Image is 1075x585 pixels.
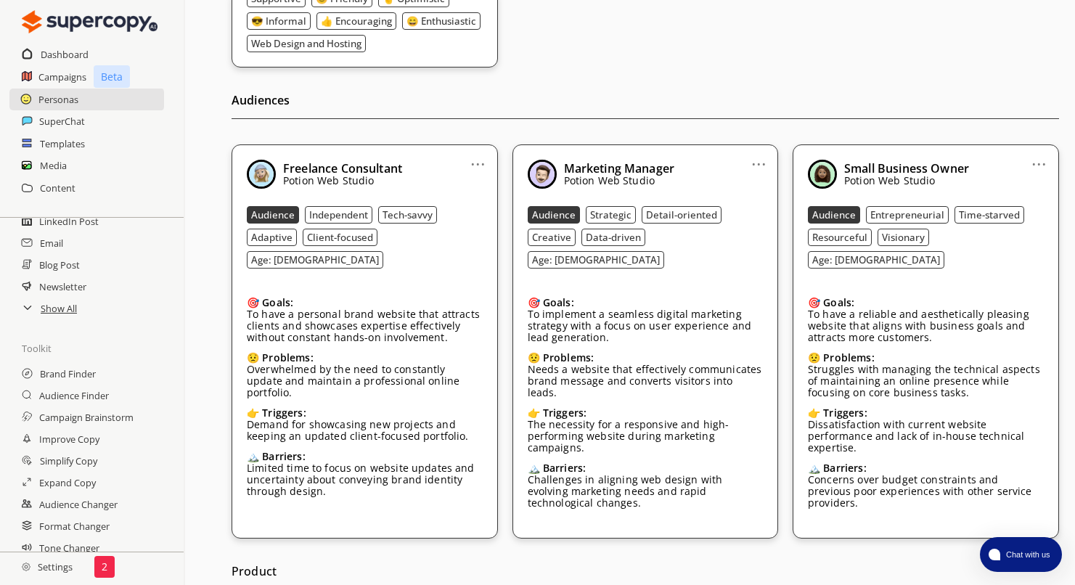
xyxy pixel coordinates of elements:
[808,160,837,189] img: Close
[980,537,1062,572] button: atlas-launcher
[232,89,1059,119] h2: Audiences
[823,295,854,309] b: Goals:
[22,562,30,571] img: Close
[39,428,99,450] a: Improve Copy
[528,251,664,269] button: Age: [DEMOGRAPHIC_DATA]
[39,515,110,537] a: Format Changer
[470,152,486,164] a: ...
[40,363,96,385] a: Brand Finder
[812,231,867,244] b: Resourceful
[532,231,571,244] b: Creative
[581,229,645,246] button: Data-driven
[642,206,722,224] button: Detail-oriented
[543,351,594,364] b: Problems:
[808,474,1044,509] p: Concerns over budget constraints and previous poor experiences with other service providers.
[812,208,856,221] b: Audience
[40,155,67,176] h2: Media
[38,66,86,88] a: Campaigns
[590,208,631,221] b: Strategic
[283,175,402,187] p: Potion Web Studio
[528,352,764,364] div: 😟
[646,208,717,221] b: Detail-oriented
[808,229,872,246] button: Resourceful
[38,89,78,110] a: Personas
[305,206,372,224] button: Independent
[586,206,636,224] button: Strategic
[823,351,874,364] b: Problems:
[844,175,969,187] p: Potion Web Studio
[307,231,373,244] b: Client-focused
[812,253,940,266] b: Age: [DEMOGRAPHIC_DATA]
[543,295,574,309] b: Goals:
[321,15,392,28] b: 👍 Encouraging
[808,308,1044,343] p: To have a reliable and aesthetically pleasing website that aligns with business goals and attract...
[528,474,764,509] p: Challenges in aligning web design with evolving marketing needs and rapid technological changes.
[402,12,481,30] button: 😄 Enthusiastic
[251,231,293,244] b: Adaptive
[878,229,929,246] button: Visionary
[262,351,313,364] b: Problems:
[528,462,764,474] div: 🏔️
[247,297,483,308] div: 🎯
[1000,549,1053,560] span: Chat with us
[247,462,483,497] p: Limited time to focus on website updates and uncertainty about conveying brand identity through d...
[39,110,85,132] a: SuperChat
[1031,152,1047,164] a: ...
[808,352,1044,364] div: 😟
[406,15,476,28] b: 😄 Enthusiastic
[247,308,483,343] p: To have a personal brand website that attracts clients and showcases expertise effectively withou...
[844,160,969,176] b: Small Business Owner
[528,297,764,308] div: 🎯
[251,37,361,50] b: Web Design and Hosting
[247,229,297,246] button: Adaptive
[40,450,97,472] h2: Simplify Copy
[39,254,80,276] a: Blog Post
[41,44,89,65] a: Dashboard
[39,472,96,494] a: Expand Copy
[40,177,75,199] a: Content
[866,206,949,224] button: Entrepreneurial
[528,419,764,454] p: The necessity for a responsive and high-performing website during marketing campaigns.
[39,537,99,559] a: Tone Changer
[808,407,1044,419] div: 👉
[543,461,586,475] b: Barriers:
[309,208,368,221] b: Independent
[39,406,134,428] h2: Campaign Brainstorm
[823,406,867,420] b: Triggers:
[262,449,305,463] b: Barriers:
[39,276,86,298] a: Newsletter
[564,175,675,187] p: Potion Web Studio
[247,364,483,398] p: Overwhelmed by the need to constantly update and maintain a professional online portfolio.
[303,229,377,246] button: Client-focused
[383,208,433,221] b: Tech-savvy
[378,206,437,224] button: Tech-savvy
[247,352,483,364] div: 😟
[262,295,293,309] b: Goals:
[247,160,276,189] img: Close
[39,494,118,515] h2: Audience Changer
[564,160,675,176] b: Marketing Manager
[247,35,366,52] button: Web Design and Hosting
[40,232,63,254] a: Email
[251,208,295,221] b: Audience
[22,7,158,36] img: Close
[283,160,402,176] b: Freelance Consultant
[528,206,580,224] button: Audience
[94,65,130,88] p: Beta
[247,251,383,269] button: Age: [DEMOGRAPHIC_DATA]
[39,210,99,232] h2: LinkedIn Post
[39,385,109,406] a: Audience Finder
